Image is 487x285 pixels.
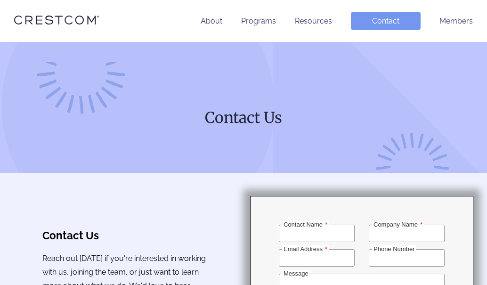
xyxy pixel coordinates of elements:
a: Contact [351,12,421,30]
a: Resources [295,16,332,25]
h3: Contact Us [42,229,208,242]
a: Members [439,16,473,25]
label: Company Name [372,221,424,228]
h1: Contact Us [64,108,424,128]
label: Message [282,270,310,277]
a: Programs [241,16,276,25]
label: Phone Number [372,245,416,252]
label: Contact Name [282,221,329,228]
a: About [201,16,222,25]
label: Email Address [282,245,329,252]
